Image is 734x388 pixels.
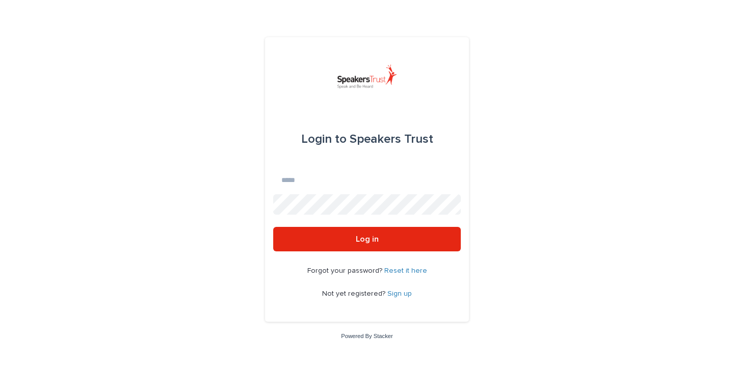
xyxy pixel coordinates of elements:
div: Speakers Trust [301,125,433,153]
span: Forgot your password? [307,267,384,274]
span: Log in [356,235,379,243]
span: Login to [301,133,347,145]
a: Reset it here [384,267,427,274]
img: UVamC7uQTJC0k9vuxGLS [333,62,401,92]
button: Log in [273,227,461,251]
a: Sign up [387,290,412,297]
span: Not yet registered? [322,290,387,297]
a: Powered By Stacker [341,333,392,339]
